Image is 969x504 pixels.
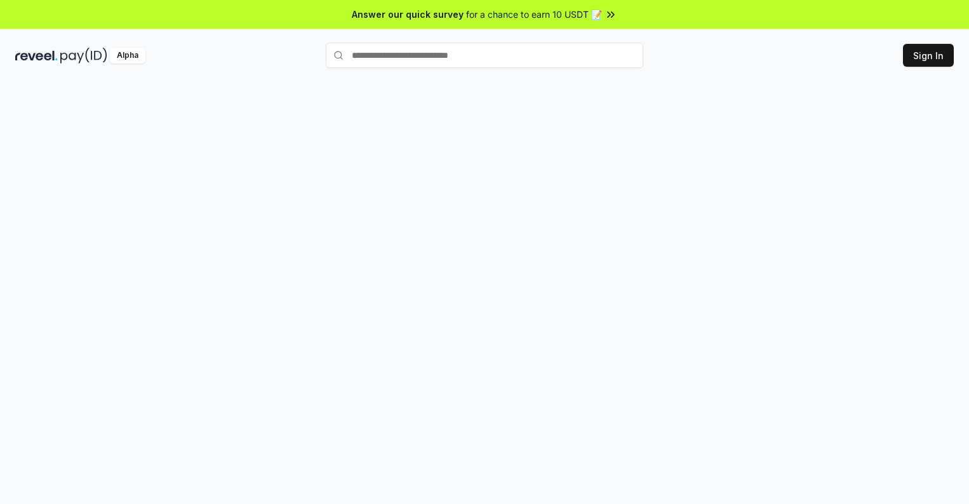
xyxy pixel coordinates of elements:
[15,48,58,64] img: reveel_dark
[110,48,145,64] div: Alpha
[466,8,602,21] span: for a chance to earn 10 USDT 📝
[903,44,954,67] button: Sign In
[60,48,107,64] img: pay_id
[352,8,464,21] span: Answer our quick survey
